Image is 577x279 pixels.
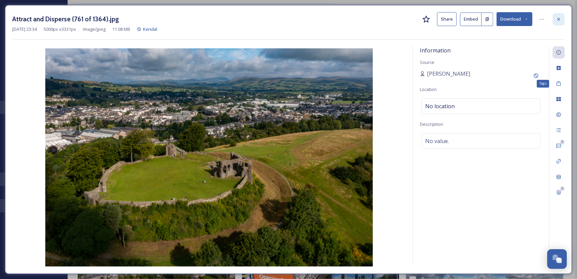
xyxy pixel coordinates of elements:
div: Tags [537,80,549,87]
div: 0 [560,186,565,191]
button: Download [497,12,532,26]
img: Attract%20and%20Disperse%20(761%20of%201364).jpg [12,48,406,266]
button: Share [437,12,457,26]
span: [PERSON_NAME] [427,70,470,78]
span: No location [425,102,455,110]
span: Location [420,86,437,92]
button: Embed [460,13,482,26]
span: Kendal [143,26,157,32]
span: image/jpeg [83,26,105,32]
h3: Attract and Disperse (761 of 1364).jpg [12,14,119,24]
span: Description [420,121,443,127]
span: Source [420,59,434,65]
span: 11.08 MB [112,26,130,32]
span: [DATE] 23:34 [12,26,37,32]
span: Information [420,47,451,54]
div: 0 [560,140,565,144]
span: 5000 px x 3331 px [44,26,76,32]
span: No value. [425,137,449,145]
button: Open Chat [547,249,567,269]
